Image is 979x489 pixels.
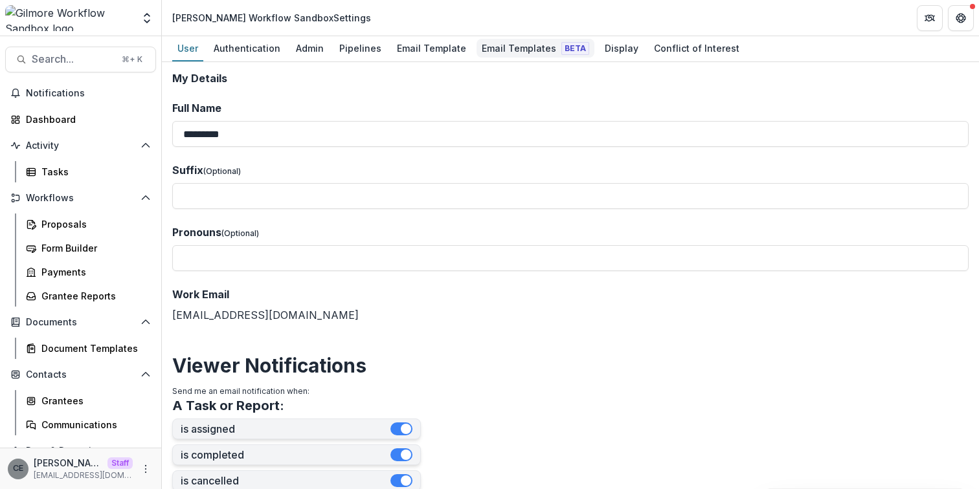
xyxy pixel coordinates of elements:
div: Form Builder [41,241,146,255]
span: Pronouns [172,226,221,239]
a: Payments [21,261,156,283]
div: User [172,39,203,58]
button: Search... [5,47,156,72]
span: Documents [26,317,135,328]
div: Authentication [208,39,286,58]
button: Open Data & Reporting [5,440,156,461]
a: Form Builder [21,237,156,259]
div: Admin [291,39,329,58]
span: Full Name [172,102,221,114]
p: Staff [107,457,133,469]
button: More [138,461,153,477]
div: Proposals [41,217,146,231]
button: Get Help [948,5,974,31]
a: Proposals [21,213,156,235]
span: Activity [26,140,135,151]
a: Communications [21,414,156,435]
div: Payments [41,265,146,279]
span: Search... [32,53,114,65]
a: Pipelines [334,36,387,61]
span: Contacts [26,369,135,380]
button: Open Workflows [5,188,156,208]
div: Chiji Eke [13,464,23,473]
nav: breadcrumb [167,8,376,27]
a: Grantees [21,390,156,411]
a: Document Templates [21,338,156,359]
a: Grantee Reports [21,285,156,307]
a: Email Templates Beta [477,36,594,61]
button: Partners [917,5,943,31]
label: is completed [181,449,390,461]
img: Gilmore Workflow Sandbox logo [5,5,133,31]
div: Grantees [41,394,146,407]
div: Conflict of Interest [649,39,745,58]
h2: Viewer Notifications [172,354,969,377]
a: Admin [291,36,329,61]
a: Conflict of Interest [649,36,745,61]
a: Tasks [21,161,156,182]
div: Pipelines [334,39,387,58]
a: User [172,36,203,61]
h3: A Task or Report: [172,398,284,413]
label: is assigned [181,423,390,435]
button: Open entity switcher [138,5,156,31]
div: Display [600,39,644,58]
span: Beta [561,42,589,55]
span: Send me an email notification when: [172,386,309,396]
a: Authentication [208,36,286,61]
div: Email Template [392,39,471,58]
span: Workflows [26,193,135,204]
button: Open Documents [5,312,156,332]
p: [PERSON_NAME] [34,456,102,470]
a: Display [600,36,644,61]
a: Email Template [392,36,471,61]
div: Dashboard [26,113,146,126]
span: (Optional) [203,166,241,176]
button: Open Contacts [5,364,156,385]
div: Tasks [41,165,146,179]
div: Grantee Reports [41,289,146,303]
span: Work Email [172,288,229,301]
span: (Optional) [221,228,259,238]
label: is cancelled [181,475,390,487]
a: Dashboard [5,109,156,130]
span: Data & Reporting [26,446,135,457]
span: Notifications [26,88,151,99]
div: Email Templates [477,39,594,58]
button: Open Activity [5,135,156,156]
span: Suffix [172,164,203,177]
button: Notifications [5,83,156,103]
div: [PERSON_NAME] Workflow Sandbox Settings [172,11,371,25]
div: ⌘ + K [119,52,145,67]
h2: My Details [172,72,969,85]
div: Communications [41,418,146,431]
p: [EMAIL_ADDRESS][DOMAIN_NAME] [34,470,133,481]
div: Document Templates [41,342,146,355]
div: [EMAIL_ADDRESS][DOMAIN_NAME] [172,287,969,323]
